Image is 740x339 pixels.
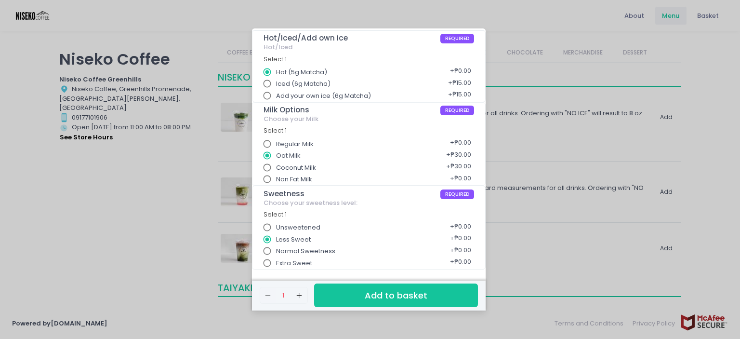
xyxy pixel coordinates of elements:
[447,135,474,153] div: + ₱0.00
[264,34,440,42] span: Hot/Iced/Add own ice
[264,190,440,198] span: Sweetness
[447,218,474,237] div: + ₱0.00
[264,115,475,123] div: Choose your Milk
[264,55,287,63] span: Select 1
[276,246,335,256] span: Normal Sweetness
[264,199,475,207] div: Choose your sweetness level:
[440,106,475,115] span: REQUIRED
[447,231,474,249] div: + ₱0.00
[447,242,474,260] div: + ₱0.00
[440,34,475,43] span: REQUIRED
[276,151,301,161] span: Oat Milk
[276,139,314,149] span: Regular Milk
[276,175,312,184] span: Non Fat Milk
[314,284,478,307] button: Add to basket
[264,106,440,114] span: Milk Options
[440,190,475,199] span: REQUIRED
[447,170,474,189] div: + ₱0.00
[264,43,475,51] div: Hot/Iced
[276,235,311,244] span: Less Sweet
[264,210,287,218] span: Select 1
[276,79,330,89] span: Iced (6g Matcha)
[276,258,312,268] span: Extra Sweet
[276,163,316,173] span: Coconut Milk
[447,63,474,81] div: + ₱0.00
[276,223,320,232] span: Unsweetened
[443,147,474,165] div: + ₱30.00
[276,68,327,77] span: Hot (5g Matcha)
[264,126,287,135] span: Select 1
[445,87,474,105] div: + ₱15.00
[276,91,371,101] span: Add your own ice (6g Matcha)
[445,75,474,93] div: + ₱15.00
[443,159,474,177] div: + ₱30.00
[447,254,474,272] div: + ₱0.00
